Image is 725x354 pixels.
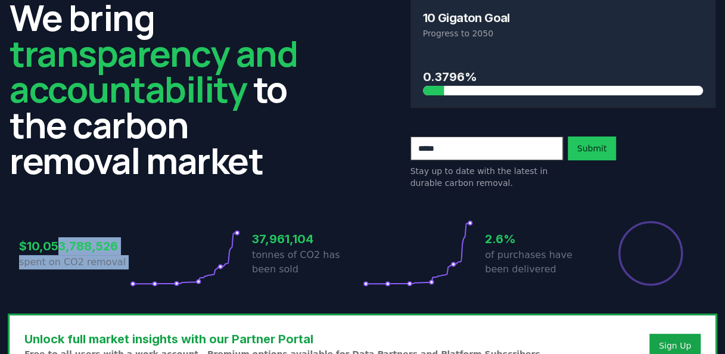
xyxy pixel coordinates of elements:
p: Stay up to date with the latest in durable carbon removal. [410,165,563,189]
button: Submit [568,136,617,160]
p: spent on CO2 removal [19,255,130,269]
h3: 2.6% [485,230,596,248]
a: Sign Up [659,340,691,352]
h3: $10,053,788,526 [19,237,130,255]
p: Progress to 2050 [423,27,704,39]
span: transparency and accountability [10,29,297,113]
p: of purchases have been delivered [485,248,596,277]
div: Percentage of sales delivered [617,220,684,287]
h3: 0.3796% [423,68,704,86]
h3: 37,961,104 [252,230,363,248]
h3: Unlock full market insights with our Partner Portal [24,330,543,348]
h3: 10 Gigaton Goal [423,12,510,24]
p: tonnes of CO2 has been sold [252,248,363,277]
